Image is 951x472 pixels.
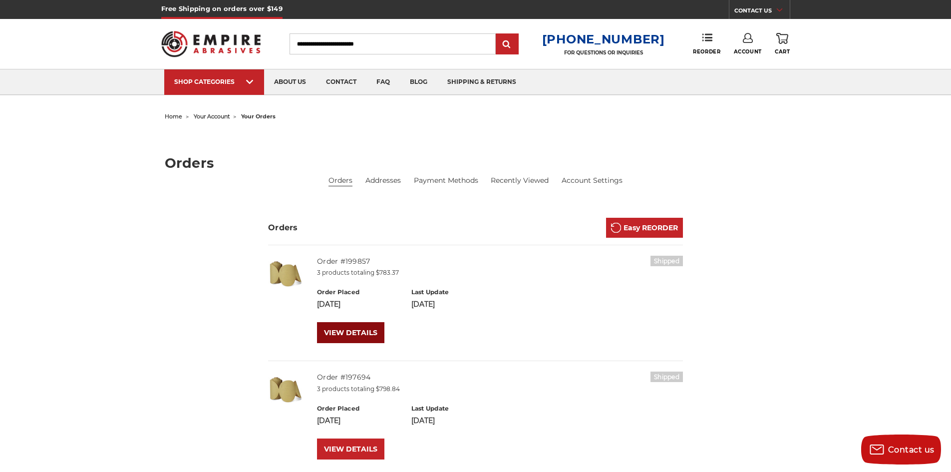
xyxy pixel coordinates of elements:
[734,48,762,55] span: Account
[174,78,254,85] div: SHOP CATEGORIES
[194,113,230,120] a: your account
[414,175,478,186] a: Payment Methods
[411,416,435,425] span: [DATE]
[411,300,435,309] span: [DATE]
[268,372,303,407] img: 6" DA Sanding Discs on a Roll
[268,222,298,234] h3: Orders
[562,175,623,186] a: Account Settings
[365,175,401,186] a: Addresses
[165,156,787,170] h1: Orders
[317,373,370,382] a: Order #197694
[411,404,495,413] h6: Last Update
[264,69,316,95] a: about us
[241,113,276,120] span: your orders
[366,69,400,95] a: faq
[606,218,683,238] a: Easy REORDER
[317,439,384,460] a: VIEW DETAILS
[317,322,384,343] a: VIEW DETAILS
[317,404,400,413] h6: Order Placed
[650,372,683,382] h6: Shipped
[650,256,683,266] h6: Shipped
[542,32,665,46] a: [PHONE_NUMBER]
[328,175,352,186] li: Orders
[693,33,720,54] a: Reorder
[317,268,683,277] p: 3 products totaling $783.37
[437,69,526,95] a: shipping & returns
[775,48,790,55] span: Cart
[775,33,790,55] a: Cart
[317,385,683,394] p: 3 products totaling $798.84
[400,69,437,95] a: blog
[491,175,549,186] a: Recently Viewed
[888,445,935,455] span: Contact us
[317,257,370,266] a: Order #199857
[411,288,495,297] h6: Last Update
[316,69,366,95] a: contact
[161,24,261,63] img: Empire Abrasives
[268,256,303,291] img: 6" DA Sanding Discs on a Roll
[317,416,340,425] span: [DATE]
[542,49,665,56] p: FOR QUESTIONS OR INQUIRIES
[165,113,182,120] a: home
[861,435,941,465] button: Contact us
[317,288,400,297] h6: Order Placed
[693,48,720,55] span: Reorder
[317,300,340,309] span: [DATE]
[734,5,790,19] a: CONTACT US
[497,34,517,54] input: Submit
